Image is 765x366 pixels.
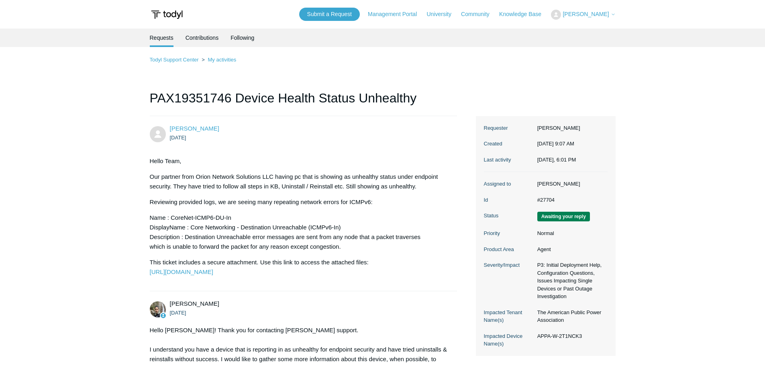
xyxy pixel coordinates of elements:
[533,261,608,301] dd: P3: Initial Deployment Help, Configuration Questions, Issues Impacting Single Devices or Past Out...
[484,261,533,269] dt: Severity/Impact
[170,310,186,316] time: 08/27/2025, 09:21
[461,10,498,18] a: Community
[299,8,360,21] a: Submit a Request
[150,29,173,47] li: Requests
[150,197,449,207] p: Reviewing provided logs, we are seeing many repeating network errors for ICMPv6:
[537,141,574,147] time: 08/27/2025, 09:07
[484,124,533,132] dt: Requester
[150,172,449,191] p: Our partner from Orion Network Solutions LLC having pc that is showing as unhealthy status under ...
[150,7,184,22] img: Todyl Support Center Help Center home page
[484,229,533,237] dt: Priority
[150,156,449,166] p: Hello Team,
[533,229,608,237] dd: Normal
[484,140,533,148] dt: Created
[499,10,549,18] a: Knowledge Base
[200,57,236,63] li: My activities
[208,57,236,63] a: My activities
[170,135,186,141] time: 08/27/2025, 09:07
[533,332,608,340] dd: APPA-W-2T1NCK3
[150,258,449,277] p: This ticket includes a secure attachment. Use this link to access the attached files:
[563,11,609,17] span: [PERSON_NAME]
[426,10,459,18] a: University
[537,212,590,221] span: We are waiting for you to respond
[231,29,254,47] a: Following
[551,10,615,20] button: [PERSON_NAME]
[150,88,457,116] h1: PAX19351746 Device Health Status Unhealthy
[368,10,425,18] a: Management Portal
[186,29,219,47] a: Contributions
[537,157,576,163] time: 09/28/2025, 18:01
[150,213,449,251] p: Name : CoreNet-ICMP6-DU-In DisplayName : Core Networking - Destination Unreachable (ICMPv6-In) De...
[533,309,608,324] dd: The American Public Power Association
[533,180,608,188] dd: [PERSON_NAME]
[170,300,219,307] span: Michael Tjader
[170,125,219,132] span: Alisher Azimov
[150,57,200,63] li: Todyl Support Center
[484,245,533,254] dt: Product Area
[533,196,608,204] dd: #27704
[533,124,608,132] dd: [PERSON_NAME]
[484,309,533,324] dt: Impacted Tenant Name(s)
[170,125,219,132] a: [PERSON_NAME]
[150,57,199,63] a: Todyl Support Center
[533,245,608,254] dd: Agent
[484,156,533,164] dt: Last activity
[484,196,533,204] dt: Id
[484,180,533,188] dt: Assigned to
[150,268,213,275] a: [URL][DOMAIN_NAME]
[484,212,533,220] dt: Status
[484,332,533,348] dt: Impacted Device Name(s)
